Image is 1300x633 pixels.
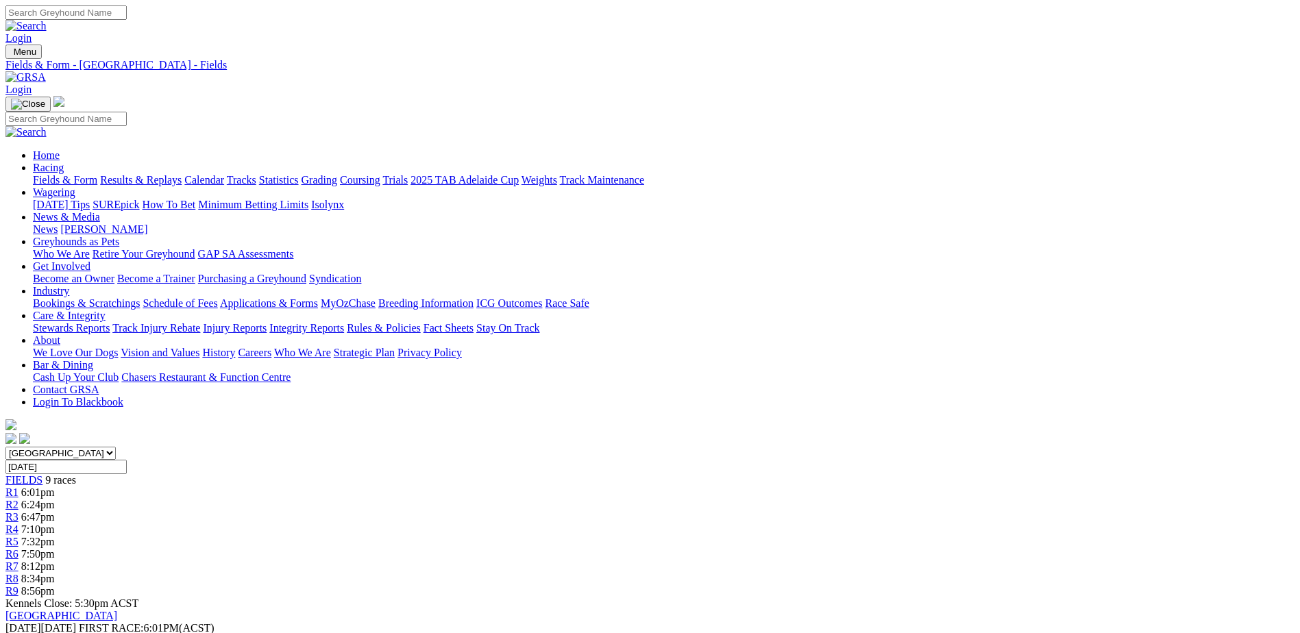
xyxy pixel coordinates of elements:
[302,174,337,186] a: Grading
[5,112,127,126] input: Search
[121,371,291,383] a: Chasers Restaurant & Function Centre
[274,347,331,358] a: Who We Are
[5,597,138,609] span: Kennels Close: 5:30pm ACST
[143,199,196,210] a: How To Bet
[5,45,42,59] button: Toggle navigation
[5,610,117,621] a: [GEOGRAPHIC_DATA]
[198,248,294,260] a: GAP SA Assessments
[33,174,97,186] a: Fields & Form
[33,199,1295,211] div: Wagering
[5,499,19,510] a: R2
[21,573,55,584] span: 8:34pm
[33,359,93,371] a: Bar & Dining
[5,97,51,112] button: Toggle navigation
[33,223,1295,236] div: News & Media
[220,297,318,309] a: Applications & Forms
[5,573,19,584] a: R8
[33,322,1295,334] div: Care & Integrity
[93,199,139,210] a: SUREpick
[5,474,42,486] span: FIELDS
[5,71,46,84] img: GRSA
[382,174,408,186] a: Trials
[311,199,344,210] a: Isolynx
[143,297,217,309] a: Schedule of Fees
[14,47,36,57] span: Menu
[45,474,76,486] span: 9 races
[5,585,19,597] a: R9
[5,523,19,535] a: R4
[33,248,90,260] a: Who We Are
[33,162,64,173] a: Racing
[11,99,45,110] img: Close
[33,211,100,223] a: News & Media
[33,371,119,383] a: Cash Up Your Club
[5,511,19,523] a: R3
[33,223,58,235] a: News
[21,560,55,572] span: 8:12pm
[5,536,19,547] a: R5
[33,297,140,309] a: Bookings & Scratchings
[33,347,1295,359] div: About
[21,523,55,535] span: 7:10pm
[560,174,644,186] a: Track Maintenance
[5,560,19,572] span: R7
[21,486,55,498] span: 6:01pm
[340,174,380,186] a: Coursing
[21,511,55,523] span: 6:47pm
[397,347,462,358] a: Privacy Policy
[410,174,519,186] a: 2025 TAB Adelaide Cup
[424,322,474,334] a: Fact Sheets
[378,297,474,309] a: Breeding Information
[33,384,99,395] a: Contact GRSA
[117,273,195,284] a: Become a Trainer
[21,585,55,597] span: 8:56pm
[33,260,90,272] a: Get Involved
[33,174,1295,186] div: Racing
[121,347,199,358] a: Vision and Values
[19,433,30,444] img: twitter.svg
[5,419,16,430] img: logo-grsa-white.png
[33,322,110,334] a: Stewards Reports
[5,548,19,560] a: R6
[5,433,16,444] img: facebook.svg
[269,322,344,334] a: Integrity Reports
[21,499,55,510] span: 6:24pm
[476,297,542,309] a: ICG Outcomes
[198,199,308,210] a: Minimum Betting Limits
[33,273,114,284] a: Become an Owner
[33,396,123,408] a: Login To Blackbook
[33,236,119,247] a: Greyhounds as Pets
[21,536,55,547] span: 7:32pm
[33,285,69,297] a: Industry
[203,322,267,334] a: Injury Reports
[5,460,127,474] input: Select date
[5,486,19,498] a: R1
[5,126,47,138] img: Search
[60,223,147,235] a: [PERSON_NAME]
[238,347,271,358] a: Careers
[5,84,32,95] a: Login
[33,310,106,321] a: Care & Integrity
[198,273,306,284] a: Purchasing a Greyhound
[259,174,299,186] a: Statistics
[5,5,127,20] input: Search
[309,273,361,284] a: Syndication
[202,347,235,358] a: History
[522,174,557,186] a: Weights
[33,297,1295,310] div: Industry
[334,347,395,358] a: Strategic Plan
[93,248,195,260] a: Retire Your Greyhound
[545,297,589,309] a: Race Safe
[33,371,1295,384] div: Bar & Dining
[5,59,1295,71] a: Fields & Form - [GEOGRAPHIC_DATA] - Fields
[476,322,539,334] a: Stay On Track
[112,322,200,334] a: Track Injury Rebate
